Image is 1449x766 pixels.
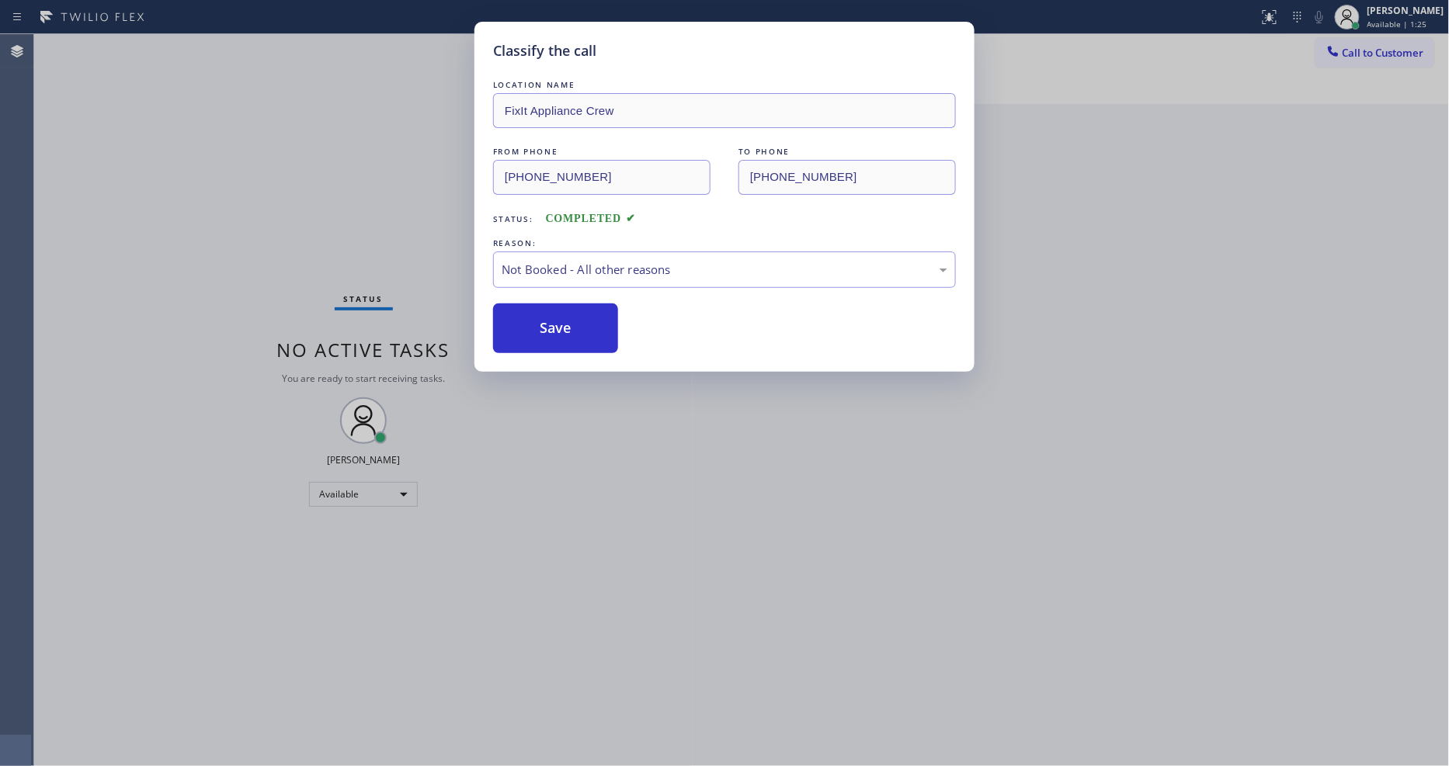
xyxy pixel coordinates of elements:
[738,144,956,160] div: TO PHONE
[493,213,533,224] span: Status:
[493,77,956,93] div: LOCATION NAME
[493,303,618,353] button: Save
[493,144,711,160] div: FROM PHONE
[502,261,947,279] div: Not Booked - All other reasons
[738,160,956,195] input: To phone
[493,160,711,195] input: From phone
[546,213,636,224] span: COMPLETED
[493,235,956,251] div: REASON:
[493,40,596,61] h5: Classify the call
